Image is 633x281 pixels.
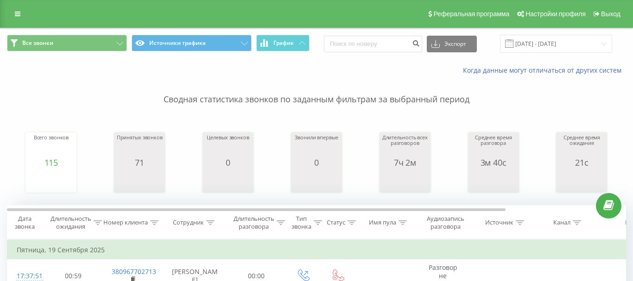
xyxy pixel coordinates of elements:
[207,158,249,167] div: 0
[553,219,570,227] div: Канал
[369,219,396,227] div: Имя пула
[485,219,513,227] div: Источник
[463,66,626,75] a: Когда данные могут отличаться от других систем
[558,135,605,158] div: Среднее время ожидания
[433,10,509,18] span: Реферальная программа
[525,10,586,18] span: Настройки профиля
[295,135,338,158] div: Звонили впервые
[256,35,310,51] button: График
[558,158,605,167] div: 21с
[324,36,422,52] input: Поиск по номеру
[601,10,620,18] span: Выход
[117,158,163,167] div: 71
[34,135,69,158] div: Всего звонков
[382,158,428,167] div: 7ч 2м
[103,219,148,227] div: Номер клиента
[295,158,338,167] div: 0
[470,158,517,167] div: 3м 40с
[7,215,42,231] div: Дата звонка
[34,158,69,167] div: 115
[470,135,517,158] div: Среднее время разговора
[22,39,53,47] span: Все звонки
[382,135,428,158] div: Длительность всех разговоров
[112,267,156,276] a: 380967702713
[273,40,294,46] span: График
[327,219,345,227] div: Статус
[7,35,127,51] button: Все звонки
[132,35,252,51] button: Источники трафика
[7,75,626,106] p: Сводная статистика звонков по заданным фильтрам за выбранный период
[173,219,204,227] div: Сотрудник
[207,135,249,158] div: Целевых звонков
[423,215,468,231] div: Аудиозапись разговора
[291,215,311,231] div: Тип звонка
[427,36,477,52] button: Экспорт
[234,215,274,231] div: Длительность разговора
[51,215,91,231] div: Длительность ожидания
[117,135,163,158] div: Принятых звонков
